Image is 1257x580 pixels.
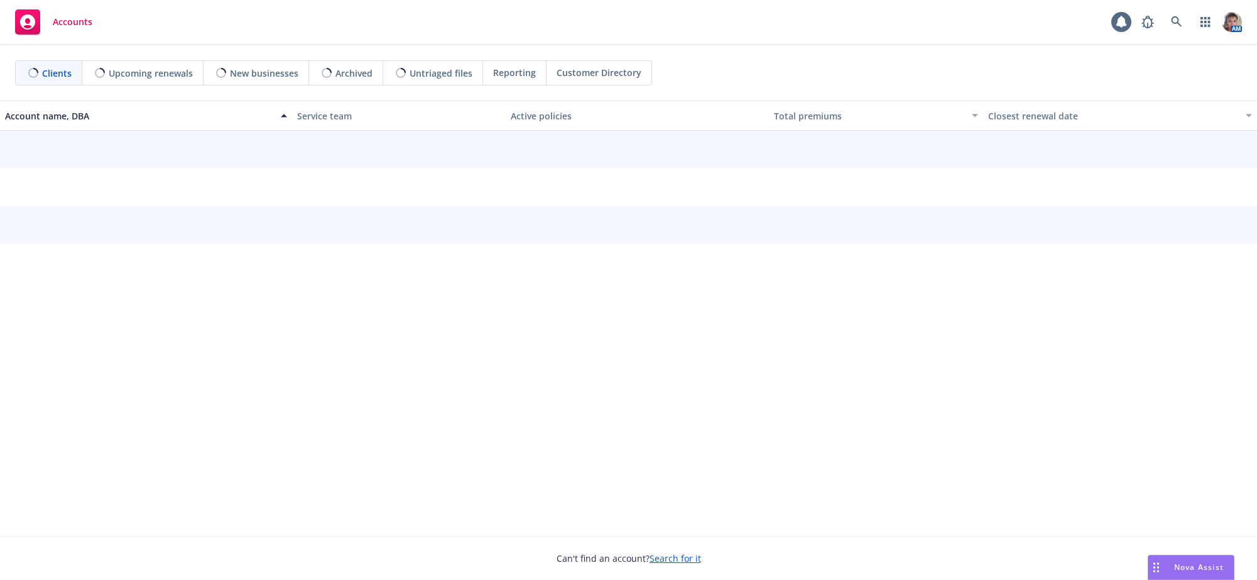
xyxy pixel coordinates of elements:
span: Clients [42,67,72,80]
span: Archived [335,67,373,80]
span: New businesses [230,67,298,80]
button: Active policies [506,101,769,131]
img: photo [1222,12,1242,32]
button: Nova Assist [1148,555,1234,580]
span: Can't find an account? [557,552,701,565]
a: Switch app [1193,9,1218,35]
span: Untriaged files [410,67,472,80]
div: Drag to move [1148,555,1164,579]
a: Search for it [650,552,701,564]
button: Total premiums [769,101,982,131]
a: Search [1164,9,1189,35]
div: Active policies [511,109,764,123]
button: Closest renewal date [983,101,1257,131]
span: Customer Directory [557,66,641,79]
span: Upcoming renewals [109,67,193,80]
span: Nova Assist [1174,562,1224,572]
div: Closest renewal date [988,109,1238,123]
a: Accounts [10,4,97,40]
button: Service team [292,101,506,131]
div: Total premiums [774,109,964,123]
span: Accounts [53,17,92,27]
div: Service team [297,109,501,123]
a: Report a Bug [1135,9,1160,35]
div: Account name, DBA [5,109,273,123]
span: Reporting [493,66,536,79]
